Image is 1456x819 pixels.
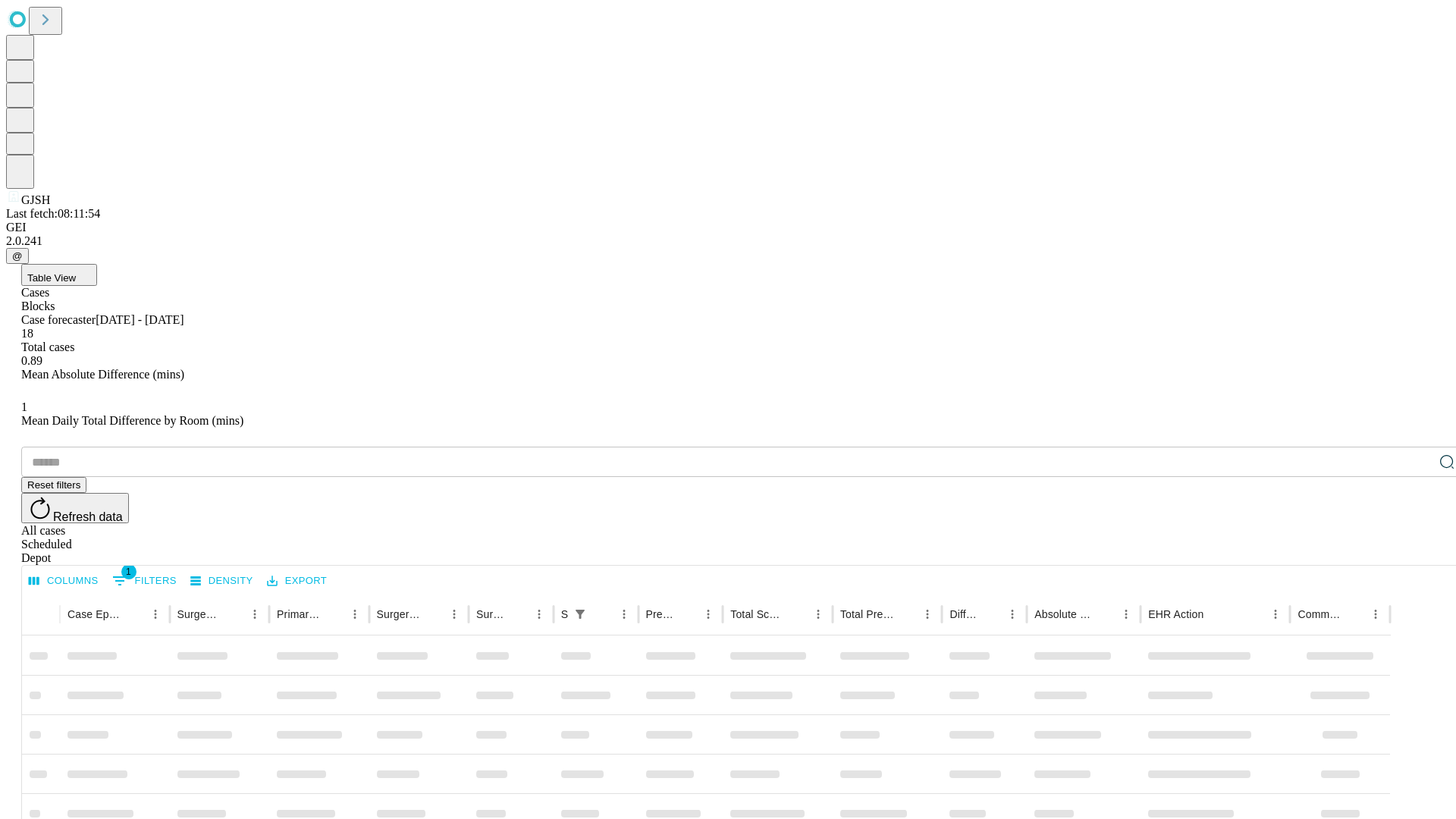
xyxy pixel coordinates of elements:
div: Surgeon Name [177,608,221,620]
div: EHR Action [1148,608,1203,620]
span: 1 [121,564,136,579]
span: Last fetch: 08:11:54 [6,207,100,220]
button: Export [263,570,331,593]
button: Menu [145,604,166,625]
button: Sort [323,604,344,625]
button: Table View [21,264,97,286]
button: Sort [1344,604,1365,625]
div: 1 active filter [570,604,591,625]
span: 18 [21,327,33,340]
button: Menu [1265,604,1286,625]
div: Case Epic Id [67,608,122,620]
div: Comments [1298,608,1341,620]
span: Case forecaster [21,313,96,326]
button: Sort [124,604,145,625]
button: Menu [1116,604,1137,625]
div: Predicted In Room Duration [646,608,676,620]
button: Menu [344,604,366,625]
span: 0.89 [21,354,42,367]
button: Menu [529,604,550,625]
div: Surgery Date [476,608,506,620]
span: Table View [27,272,76,284]
button: Sort [1205,604,1226,625]
button: Sort [223,604,244,625]
button: Menu [1365,604,1386,625]
button: Sort [896,604,917,625]
span: @ [12,250,23,262]
div: Scheduled In Room Duration [561,608,568,620]
span: Mean Daily Total Difference by Room (mins) [21,414,243,427]
div: Difference [949,608,979,620]
div: Primary Service [277,608,321,620]
button: Sort [422,604,444,625]
button: Menu [444,604,465,625]
div: Total Scheduled Duration [730,608,785,620]
button: Menu [698,604,719,625]
span: GJSH [21,193,50,206]
button: @ [6,248,29,264]
span: Total cases [21,340,74,353]
button: Select columns [25,570,102,593]
div: Absolute Difference [1034,608,1093,620]
button: Sort [981,604,1002,625]
button: Sort [507,604,529,625]
button: Sort [786,604,808,625]
button: Reset filters [21,477,86,493]
button: Menu [244,604,265,625]
button: Density [187,570,257,593]
button: Refresh data [21,493,129,523]
button: Menu [808,604,829,625]
div: GEI [6,221,1450,234]
button: Show filters [108,569,180,593]
div: 2.0.241 [6,234,1450,248]
button: Sort [592,604,613,625]
button: Menu [1002,604,1023,625]
button: Menu [917,604,938,625]
span: Reset filters [27,479,80,491]
span: Mean Absolute Difference (mins) [21,368,184,381]
span: [DATE] - [DATE] [96,313,184,326]
button: Sort [1094,604,1116,625]
button: Menu [613,604,635,625]
span: 1 [21,400,27,413]
span: Refresh data [53,510,123,523]
button: Sort [676,604,698,625]
button: Show filters [570,604,591,625]
div: Surgery Name [377,608,421,620]
div: Total Predicted Duration [840,608,895,620]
